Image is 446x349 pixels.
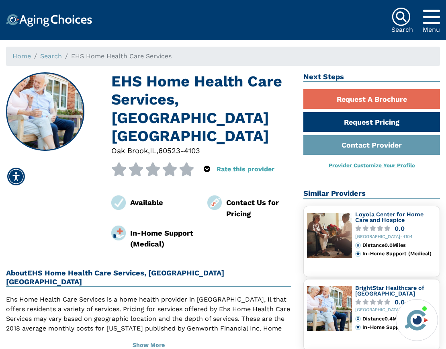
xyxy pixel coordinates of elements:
[355,324,361,330] img: primary.svg
[287,185,438,294] iframe: iframe
[71,52,172,60] span: EHS Home Health Care Services
[7,73,84,150] img: EHS Home Health Care Services, Oak Brook IL
[362,324,436,330] div: In-Home Support (Medical)
[303,72,440,82] h2: Next Steps
[303,135,440,155] a: Contact Provider
[355,308,436,313] div: [GEOGRAPHIC_DATA]
[130,197,195,208] div: Available
[391,27,413,33] div: Search
[111,146,148,155] span: Oak Brook
[6,47,440,66] nav: breadcrumb
[204,162,210,176] div: Popover trigger
[329,162,415,168] a: Provider Customize Your Profile
[40,52,62,60] a: Search
[150,146,156,155] span: IL
[403,306,430,334] img: avatar
[423,27,440,33] div: Menu
[156,146,158,155] span: ,
[6,14,92,27] img: Choice!
[148,146,150,155] span: ,
[355,316,361,322] img: distance.svg
[6,269,291,287] h2: About EHS Home Health Care Services, [GEOGRAPHIC_DATA] [GEOGRAPHIC_DATA]
[217,165,274,173] a: Rate this provider
[423,7,440,27] div: Popover trigger
[362,316,436,322] div: Distance 0.4 Miles
[12,52,31,60] a: Home
[391,7,411,27] img: search-icon.svg
[130,228,195,250] div: In-Home Support (Medical)
[303,112,440,132] a: Request Pricing
[395,299,405,305] div: 0.0
[111,72,291,145] h1: EHS Home Health Care Services, [GEOGRAPHIC_DATA] [GEOGRAPHIC_DATA]
[303,89,440,109] a: Request A Brochure
[158,145,200,156] div: 60523-4103
[355,299,436,305] a: 0.0
[226,197,291,219] div: Contact Us for Pricing
[7,168,25,185] div: Accessibility Menu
